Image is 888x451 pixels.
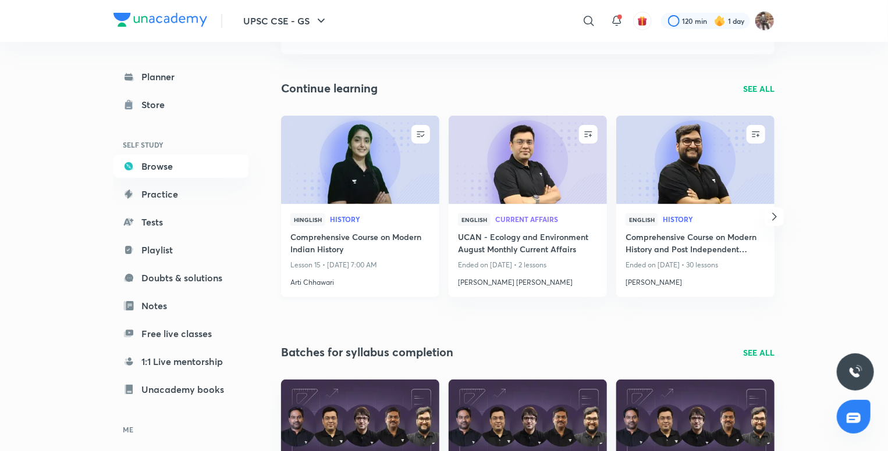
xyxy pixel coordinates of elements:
p: Ended on [DATE] • 2 lessons [458,257,598,273]
img: ttu [848,365,862,379]
button: avatar [633,12,652,30]
p: Lesson 15 • [DATE] 7:00 AM [290,257,430,273]
img: avatar [637,16,648,26]
h2: Continue learning [281,80,378,97]
span: Current Affairs [495,216,598,223]
a: new-thumbnail [616,116,775,204]
a: new-thumbnail [449,116,607,204]
a: Free live classes [113,322,248,345]
a: Comprehensive Course on Modern Indian History [290,231,430,257]
h6: ME [113,420,248,439]
img: streak [714,15,726,27]
h2: Batches for syllabus completion [281,343,453,361]
span: History [663,216,765,223]
a: Practice [113,182,248,206]
p: Ended on [DATE] • 30 lessons [626,257,765,273]
img: Company Logo [113,13,207,27]
img: SRINATH MODINI [755,11,775,31]
a: Planner [113,65,248,88]
span: Hinglish [290,213,325,226]
a: SEE ALL [743,83,775,95]
img: new-thumbnail [615,114,776,205]
a: Current Affairs [495,216,598,224]
a: Browse [113,155,248,178]
span: English [458,213,491,226]
span: History [330,216,430,223]
a: UCAN - Ecology and Environment August Monthly Current Affairs [458,231,598,257]
a: Notes [113,294,248,317]
a: 1:1 Live mentorship [113,350,248,373]
h6: SELF STUDY [113,135,248,155]
div: Store [141,98,172,112]
a: History [330,216,430,224]
a: new-thumbnail [281,116,439,204]
a: [PERSON_NAME] [PERSON_NAME] [458,273,598,288]
button: UPSC CSE - GS [236,9,335,33]
img: new-thumbnail [279,114,441,205]
span: English [626,213,658,226]
a: Doubts & solutions [113,266,248,289]
a: SEE ALL [743,346,775,359]
a: [PERSON_NAME] [626,273,765,288]
a: Company Logo [113,13,207,30]
a: History [663,216,765,224]
img: new-thumbnail [447,114,608,205]
a: Store [113,93,248,116]
a: Unacademy books [113,378,248,401]
a: Playlist [113,238,248,262]
a: Tests [113,210,248,234]
a: Arti Chhawari [290,273,430,288]
a: Comprehensive Course on Modern History and Post Independent [GEOGRAPHIC_DATA] [626,231,765,257]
